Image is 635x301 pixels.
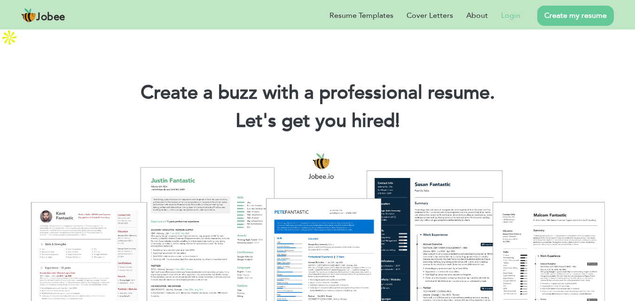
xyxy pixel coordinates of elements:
h1: Create a buzz with a professional resume. [14,81,621,105]
a: Cover Letters [407,10,453,21]
a: Create my resume [537,6,614,26]
span: Jobee [36,12,65,23]
a: Jobee [21,8,65,23]
span: | [395,108,400,134]
h2: Let's [14,109,621,133]
a: Login [501,10,520,21]
a: About [466,10,488,21]
span: get you hired! [282,108,400,134]
img: jobee.io [21,8,36,23]
a: Resume Templates [329,10,393,21]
